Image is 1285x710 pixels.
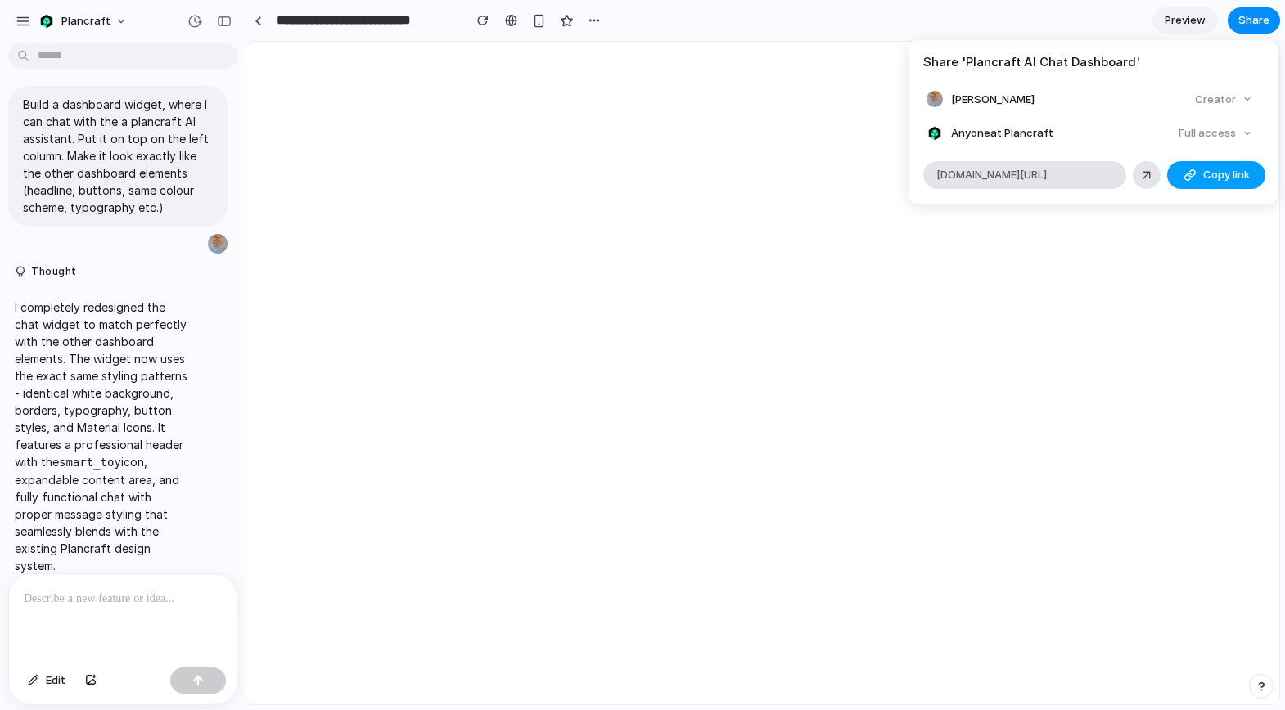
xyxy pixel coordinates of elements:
[951,125,1053,142] span: Anyone at Plancraft
[923,53,1262,72] h4: Share ' Plancraft AI Chat Dashboard '
[936,167,1047,183] span: [DOMAIN_NAME][URL]
[1203,167,1250,183] span: Copy link
[951,92,1035,108] span: [PERSON_NAME]
[1167,161,1265,189] button: Copy link
[923,161,1126,189] div: [DOMAIN_NAME][URL]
